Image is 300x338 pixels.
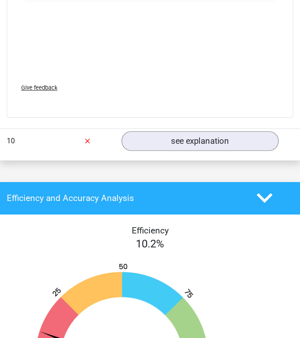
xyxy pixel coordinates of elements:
[21,84,57,91] span: Give feedback
[136,238,164,250] span: 10.2%
[7,193,243,203] h4: Efficiency and Accuracy Analysis
[7,137,15,145] span: 10
[121,131,278,151] a: see explanation
[7,225,293,236] h4: Efficiency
